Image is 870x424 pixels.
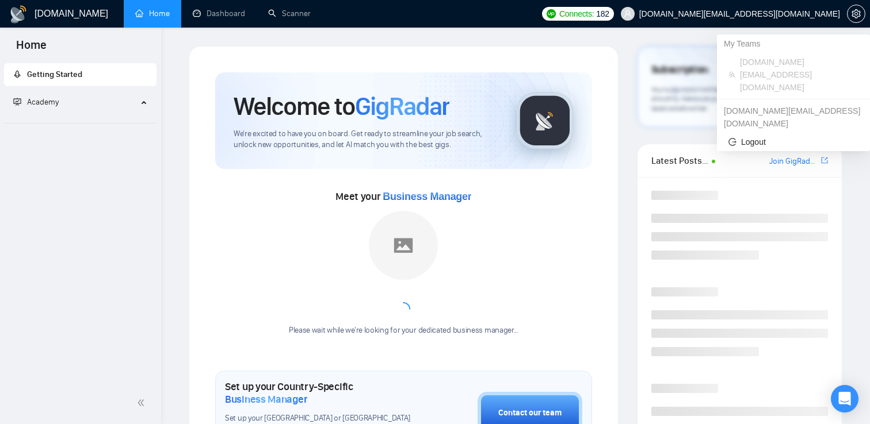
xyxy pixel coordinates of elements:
span: Business Manager [225,393,307,406]
span: Home [7,37,56,61]
span: We're excited to have you on board. Get ready to streamline your job search, unlock new opportuni... [234,129,498,151]
button: setting [847,5,865,23]
li: Getting Started [4,63,157,86]
h1: Welcome to [234,91,449,122]
span: Latest Posts from the GigRadar Community [651,153,708,168]
span: Business Manager [383,191,471,202]
span: Your subscription will be renewed. To keep things running smoothly, make sure your payment method... [651,85,813,113]
span: Academy [27,97,59,107]
span: setting [848,9,865,18]
span: Logout [728,136,858,148]
span: Subscription [651,60,708,80]
img: upwork-logo.png [547,9,556,18]
span: logout [728,138,737,146]
span: fund-projection-screen [13,98,21,106]
span: GigRadar [355,91,449,122]
span: double-left [137,397,148,408]
a: searchScanner [268,9,311,18]
div: zholob.design@gmail.com [717,102,870,133]
a: homeHome [135,9,170,18]
span: [DOMAIN_NAME][EMAIL_ADDRESS][DOMAIN_NAME] [740,56,858,94]
span: Meet your [335,190,471,203]
span: rocket [13,70,21,78]
span: team [728,71,735,78]
a: Join GigRadar Slack Community [769,155,819,168]
span: export [821,156,828,165]
div: Contact our team [498,407,562,419]
a: export [821,155,828,166]
a: dashboardDashboard [193,9,245,18]
img: gigradar-logo.png [516,92,574,149]
a: setting [847,9,865,18]
img: logo [9,5,28,24]
span: Academy [13,97,59,107]
li: Academy Homepage [4,118,157,126]
span: Connects: [559,7,594,20]
span: 182 [596,7,609,20]
div: Open Intercom Messenger [831,385,858,413]
span: user [624,10,632,18]
span: Getting Started [27,70,82,79]
h1: Set up your Country-Specific [225,380,420,406]
span: loading [396,302,411,317]
img: placeholder.png [369,211,438,280]
div: My Teams [717,34,870,53]
div: Please wait while we're looking for your dedicated business manager... [282,325,525,336]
